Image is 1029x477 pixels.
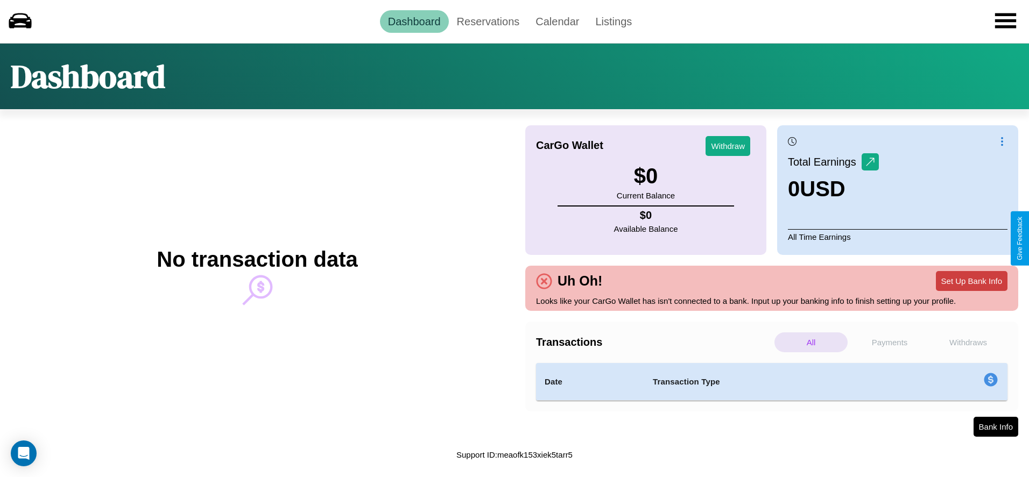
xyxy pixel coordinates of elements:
[1016,217,1024,260] div: Give Feedback
[536,336,772,348] h4: Transactions
[932,332,1005,352] p: Withdraws
[380,10,449,33] a: Dashboard
[614,222,678,236] p: Available Balance
[614,209,678,222] h4: $ 0
[706,136,750,156] button: Withdraw
[788,152,862,172] p: Total Earnings
[653,375,896,388] h4: Transaction Type
[527,10,587,33] a: Calendar
[788,177,879,201] h3: 0 USD
[853,332,926,352] p: Payments
[157,247,357,272] h2: No transaction data
[536,294,1007,308] p: Looks like your CarGo Wallet has isn't connected to a bank. Input up your banking info to finish ...
[617,188,675,203] p: Current Balance
[774,332,848,352] p: All
[788,229,1007,244] p: All Time Earnings
[456,447,573,462] p: Support ID: meaofk153xiek5tarr5
[11,54,165,98] h1: Dashboard
[536,363,1007,401] table: simple table
[545,375,636,388] h4: Date
[587,10,640,33] a: Listings
[449,10,528,33] a: Reservations
[617,164,675,188] h3: $ 0
[936,271,1007,291] button: Set Up Bank Info
[552,273,608,289] h4: Uh Oh!
[536,139,603,152] h4: CarGo Wallet
[974,417,1018,437] button: Bank Info
[11,440,37,466] div: Open Intercom Messenger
